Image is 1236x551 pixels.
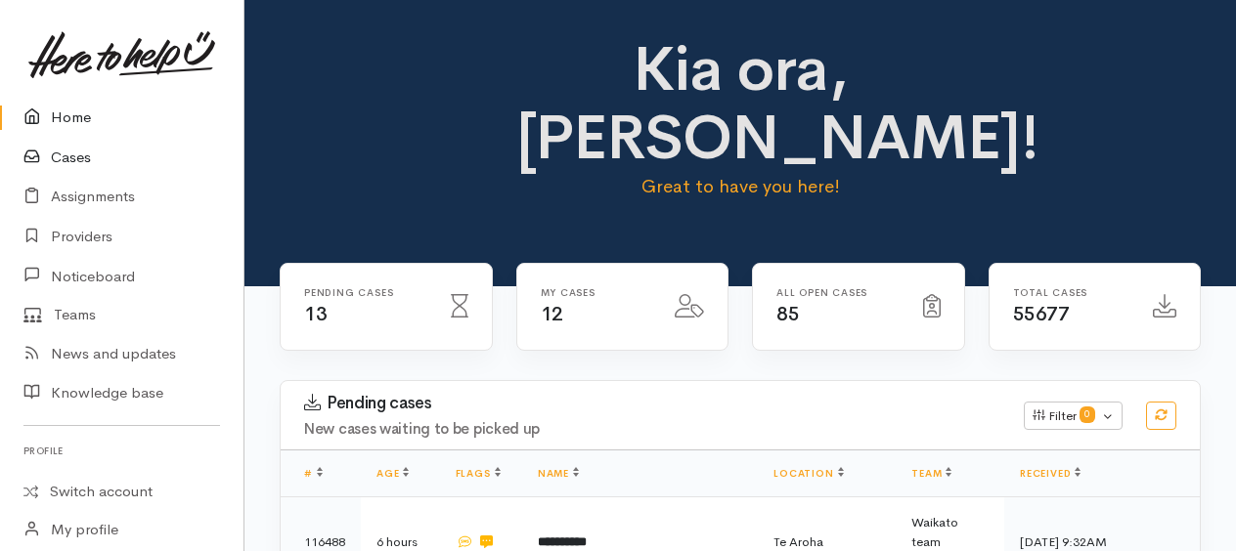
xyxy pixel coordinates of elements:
[773,467,843,480] a: Location
[304,287,427,298] h6: Pending cases
[1020,467,1081,480] a: Received
[773,533,823,550] span: Te Aroha
[776,287,900,298] h6: All Open cases
[456,467,501,480] a: Flags
[516,173,965,200] p: Great to have you here!
[516,35,965,173] h1: Kia ora, [PERSON_NAME]!
[304,421,1000,438] h4: New cases waiting to be picked up
[376,467,409,480] a: Age
[541,302,563,326] span: 12
[1080,406,1095,422] span: 0
[304,394,1000,413] h3: Pending cases
[1013,287,1130,298] h6: Total cases
[541,287,652,298] h6: My cases
[304,302,327,326] span: 13
[304,467,323,480] a: #
[911,467,951,480] a: Team
[776,302,799,326] span: 85
[538,467,579,480] a: Name
[1013,302,1070,326] span: 55677
[1024,402,1123,431] button: Filter0
[23,438,220,464] h6: Profile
